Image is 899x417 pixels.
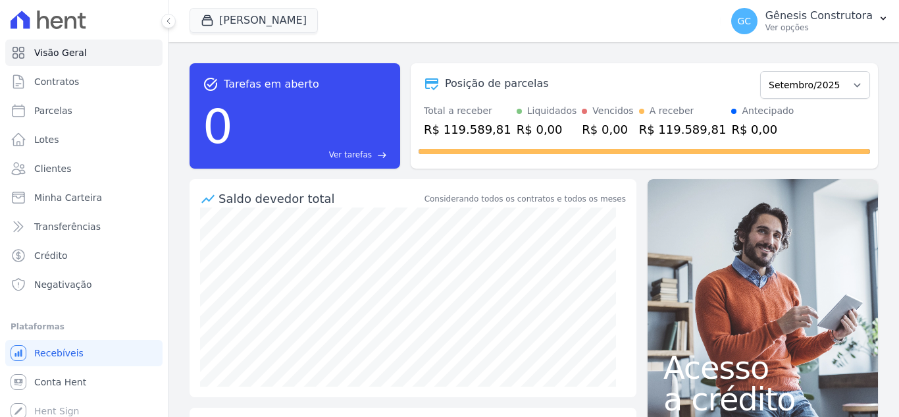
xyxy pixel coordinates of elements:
[190,8,318,33] button: [PERSON_NAME]
[592,104,633,118] div: Vencidos
[34,220,101,233] span: Transferências
[203,76,218,92] span: task_alt
[5,369,163,395] a: Conta Hent
[5,69,163,95] a: Contratos
[5,126,163,153] a: Lotes
[203,92,233,161] div: 0
[663,352,862,383] span: Acesso
[765,9,873,22] p: Gênesis Construtora
[5,271,163,298] a: Negativação
[34,249,68,262] span: Crédito
[582,121,633,138] div: R$ 0,00
[765,22,873,33] p: Ver opções
[731,121,794,138] div: R$ 0,00
[5,242,163,269] a: Crédito
[424,193,626,205] div: Considerando todos os contratos e todos os meses
[11,319,157,335] div: Plataformas
[5,97,163,124] a: Parcelas
[517,121,577,138] div: R$ 0,00
[721,3,899,40] button: GC Gênesis Construtora Ver opções
[34,191,102,204] span: Minha Carteira
[238,149,387,161] a: Ver tarefas east
[34,104,72,117] span: Parcelas
[329,149,372,161] span: Ver tarefas
[34,162,71,175] span: Clientes
[663,383,862,415] span: a crédito
[34,133,59,146] span: Lotes
[34,375,86,389] span: Conta Hent
[5,340,163,366] a: Recebíveis
[218,190,422,208] div: Saldo devedor total
[34,347,84,360] span: Recebíveis
[424,104,511,118] div: Total a receber
[639,121,727,138] div: R$ 119.589,81
[424,121,511,138] div: R$ 119.589,81
[650,104,694,118] div: A receber
[5,184,163,211] a: Minha Carteira
[737,16,751,26] span: GC
[224,76,319,92] span: Tarefas em aberto
[34,278,92,291] span: Negativação
[5,155,163,182] a: Clientes
[527,104,577,118] div: Liquidados
[34,75,79,88] span: Contratos
[5,213,163,240] a: Transferências
[742,104,794,118] div: Antecipado
[377,150,387,160] span: east
[34,46,87,59] span: Visão Geral
[445,76,549,92] div: Posição de parcelas
[5,40,163,66] a: Visão Geral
